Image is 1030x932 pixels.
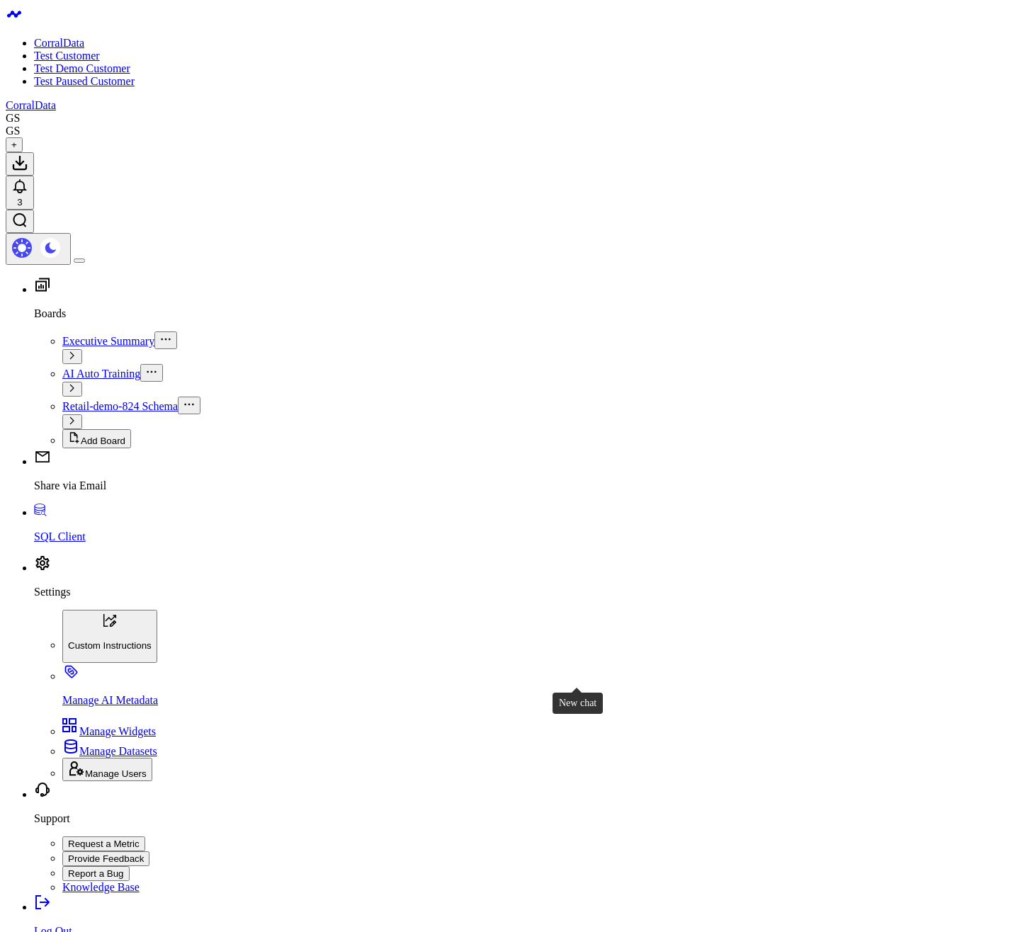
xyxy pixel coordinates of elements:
[68,640,152,651] p: Custom Instructions
[34,479,1024,492] p: Share via Email
[34,530,1024,543] p: SQL Client
[62,610,157,663] button: Custom Instructions
[62,851,149,866] button: Provide Feedback
[62,694,1024,707] p: Manage AI Metadata
[6,112,20,125] div: GS
[34,75,135,87] a: Test Paused Customer
[62,758,152,781] button: Manage Users
[6,176,34,210] button: 3
[34,812,1024,825] p: Support
[34,586,1024,598] p: Settings
[34,307,1024,320] p: Boards
[62,670,1024,707] a: Manage AI Metadata
[62,400,178,412] a: Retail-demo-824 Schema
[62,866,130,881] button: Report a Bug
[62,725,156,737] a: Manage Widgets
[6,125,20,137] div: GS
[85,768,147,779] span: Manage Users
[62,335,154,347] a: Executive Summary
[62,836,145,851] button: Request a Metric
[6,137,23,152] button: +
[6,210,34,233] button: Open search
[79,745,157,757] span: Manage Datasets
[62,429,131,448] button: Add Board
[6,99,56,111] a: CorralData
[62,745,157,757] a: Manage Datasets
[34,50,100,62] a: Test Customer
[34,506,1024,543] a: SQL Client
[11,197,28,208] div: 3
[34,62,130,74] a: Test Demo Customer
[79,725,156,737] span: Manage Widgets
[34,37,84,49] a: CorralData
[62,368,140,380] a: AI Auto Training
[62,881,140,893] a: Knowledge Base
[11,140,17,150] span: +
